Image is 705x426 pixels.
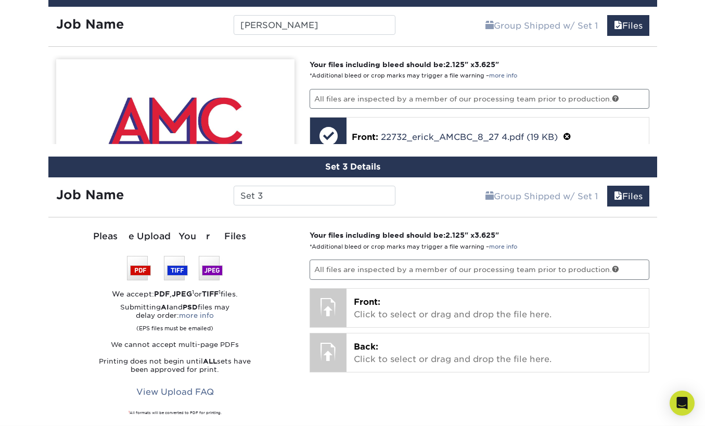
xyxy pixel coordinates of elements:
strong: Job Name [56,187,124,202]
small: (EPS files must be emailed) [136,320,213,332]
p: We cannot accept multi-page PDFs [56,341,294,349]
a: more info [179,312,214,319]
p: Submitting and files may delay order: [56,303,294,332]
small: *Additional bleed or crop marks may trigger a file warning – [310,72,517,79]
strong: JPEG [172,290,192,298]
p: Printing does not begin until sets have been approved for print. [56,357,294,374]
div: We accept: , or files. [56,289,294,299]
input: Enter a job name [234,15,395,35]
a: Group Shipped w/ Set 1 [479,186,605,206]
sup: 1 [192,289,194,295]
span: 2.125 [445,60,465,69]
span: shipping [485,21,494,31]
small: *Additional bleed or crop marks may trigger a file warning – [310,243,517,250]
sup: 1 [129,410,130,414]
iframe: Google Customer Reviews [3,394,88,422]
span: 3.625 [475,60,495,69]
strong: PDF [154,290,170,298]
strong: ALL [203,357,217,365]
span: 3.625 [475,231,495,239]
strong: TIFF [202,290,219,298]
a: Group Shipped w/ Set 1 [479,15,605,36]
a: more info [489,243,517,250]
div: Set 3 Details [48,157,657,177]
a: Files [607,15,649,36]
span: shipping [485,191,494,201]
strong: Your files including bleed should be: " x " [310,231,499,239]
p: All files are inspected by a member of our processing team prior to production. [310,89,649,109]
strong: AI [161,303,169,311]
input: Enter a job name [234,186,395,205]
a: 22732_erick_AMCBC_8_27 4.pdf (19 KB) [381,132,558,142]
p: Click to select or drag and drop the file here. [354,296,642,321]
a: View Upload FAQ [130,382,221,402]
span: files [614,21,622,31]
div: Open Intercom Messenger [670,391,695,416]
a: Files [607,186,649,206]
a: more info [489,72,517,79]
span: files [614,191,622,201]
span: Front: [354,297,380,307]
div: Please Upload Your Files [56,230,294,243]
div: All formats will be converted to PDF for printing. [56,410,294,416]
span: 2.125 [445,231,465,239]
p: Click to select or drag and drop the file here. [354,341,642,366]
strong: Your files including bleed should be: " x " [310,60,499,69]
p: All files are inspected by a member of our processing team prior to production. [310,260,649,279]
sup: 1 [219,289,221,295]
strong: PSD [183,303,198,311]
span: Front: [352,132,378,142]
strong: Job Name [56,17,124,32]
span: Back: [354,342,378,352]
img: We accept: PSD, TIFF, or JPEG (JPG) [127,256,223,280]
